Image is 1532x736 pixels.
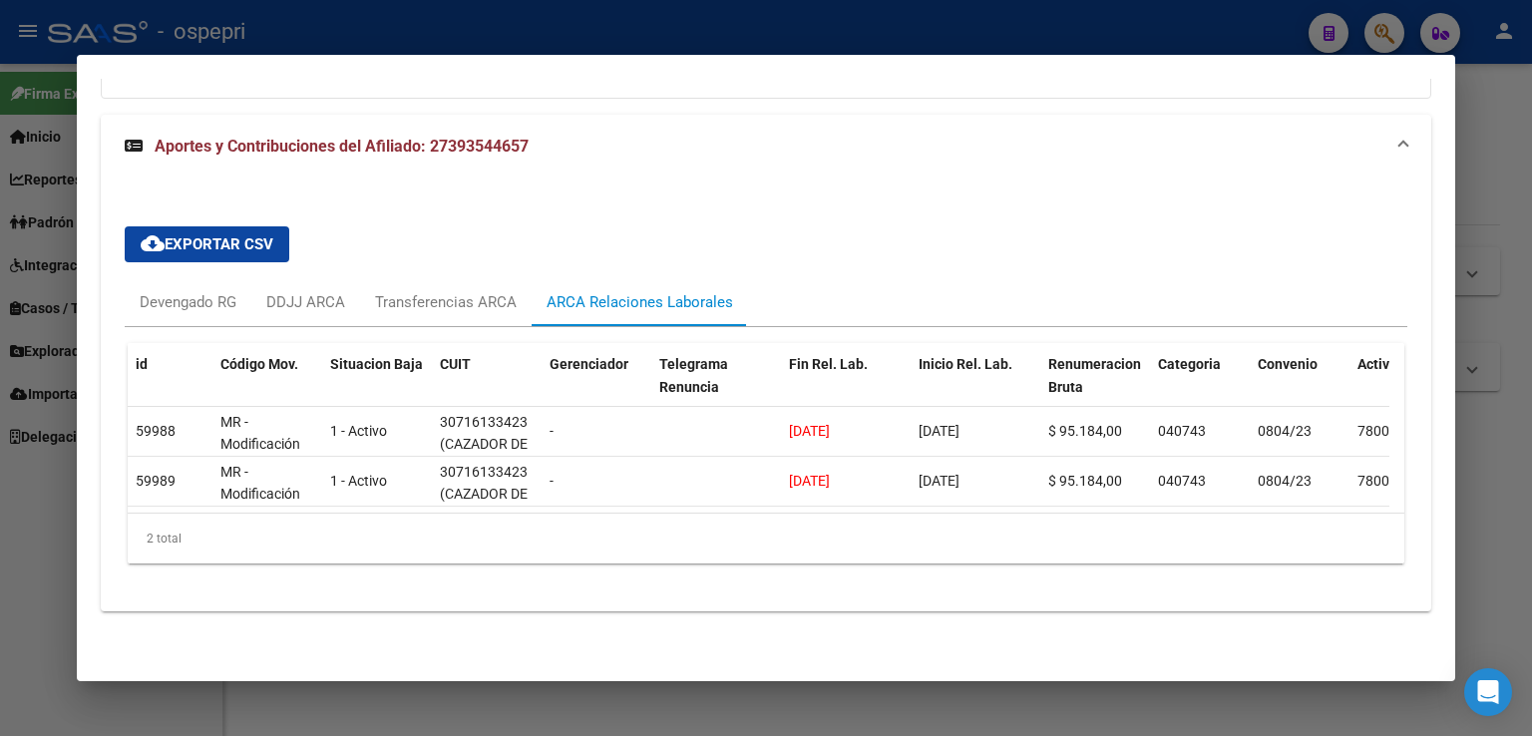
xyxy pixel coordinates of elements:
[651,343,781,431] datatable-header-cell: Telegrama Renuncia
[128,343,212,431] datatable-header-cell: id
[128,514,1404,563] div: 2 total
[1158,473,1206,489] span: 040743
[542,343,651,431] datatable-header-cell: Gerenciador
[141,235,273,253] span: Exportar CSV
[220,414,314,521] span: MR - Modificación de datos en la relación CUIT –CUIL
[432,343,542,431] datatable-header-cell: CUIT
[659,356,728,395] span: Telegrama Renuncia
[1040,343,1150,431] datatable-header-cell: Renumeracion Bruta
[919,356,1012,372] span: Inicio Rel. Lab.
[789,356,868,372] span: Fin Rel. Lab.
[440,411,528,434] div: 30716133423
[125,226,289,262] button: Exportar CSV
[1048,423,1122,439] span: $ 95.184,00
[550,473,554,489] span: -
[266,291,345,313] div: DDJJ ARCA
[550,423,554,439] span: -
[919,473,959,489] span: [DATE]
[1048,356,1141,395] span: Renumeracion Bruta
[1258,473,1312,489] span: 0804/23
[1357,473,1405,489] span: 780000
[1158,423,1206,439] span: 040743
[440,486,528,548] span: (CAZADOR DE TALENTOS SAS)
[220,464,314,570] span: MR - Modificación de datos en la relación CUIT –CUIL
[330,356,423,372] span: Situacion Baja
[789,423,830,439] span: [DATE]
[330,473,387,489] span: 1 - Activo
[911,343,1040,431] datatable-header-cell: Inicio Rel. Lab.
[1464,668,1512,716] div: Open Intercom Messenger
[101,179,1431,611] div: Aportes y Contribuciones del Afiliado: 27393544657
[1250,343,1349,431] datatable-header-cell: Convenio
[547,291,733,313] div: ARCA Relaciones Laborales
[1048,473,1122,489] span: $ 95.184,00
[440,356,471,372] span: CUIT
[136,356,148,372] span: id
[101,115,1431,179] mat-expansion-panel-header: Aportes y Contribuciones del Afiliado: 27393544657
[155,137,529,156] span: Aportes y Contribuciones del Afiliado: 27393544657
[1150,343,1250,431] datatable-header-cell: Categoria
[375,291,517,313] div: Transferencias ARCA
[212,343,322,431] datatable-header-cell: Código Mov.
[141,231,165,255] mat-icon: cloud_download
[322,343,432,431] datatable-header-cell: Situacion Baja
[140,291,236,313] div: Devengado RG
[440,461,528,484] div: 30716133423
[1258,356,1318,372] span: Convenio
[789,473,830,489] span: [DATE]
[550,356,628,372] span: Gerenciador
[1357,356,1417,372] span: Actividad
[781,343,911,431] datatable-header-cell: Fin Rel. Lab.
[1158,356,1221,372] span: Categoria
[136,473,176,489] span: 59989
[1357,423,1405,439] span: 780000
[1349,343,1449,431] datatable-header-cell: Actividad
[440,436,528,498] span: (CAZADOR DE TALENTOS SAS)
[919,423,959,439] span: [DATE]
[330,423,387,439] span: 1 - Activo
[1258,423,1312,439] span: 0804/23
[136,423,176,439] span: 59988
[220,356,298,372] span: Código Mov.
